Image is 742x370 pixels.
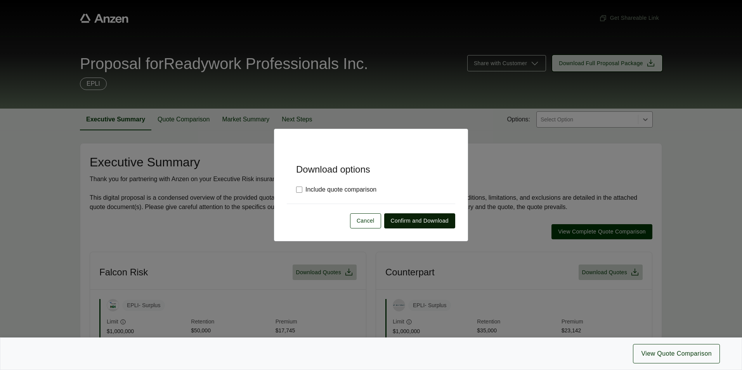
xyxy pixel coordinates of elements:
[391,217,449,225] span: Confirm and Download
[633,344,720,363] button: View Quote Comparison
[641,349,712,358] span: View Quote Comparison
[357,217,374,225] span: Cancel
[296,185,376,194] label: Include quote comparison
[350,213,381,228] button: Cancel
[287,151,455,175] h5: Download options
[384,213,455,228] button: Confirm and Download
